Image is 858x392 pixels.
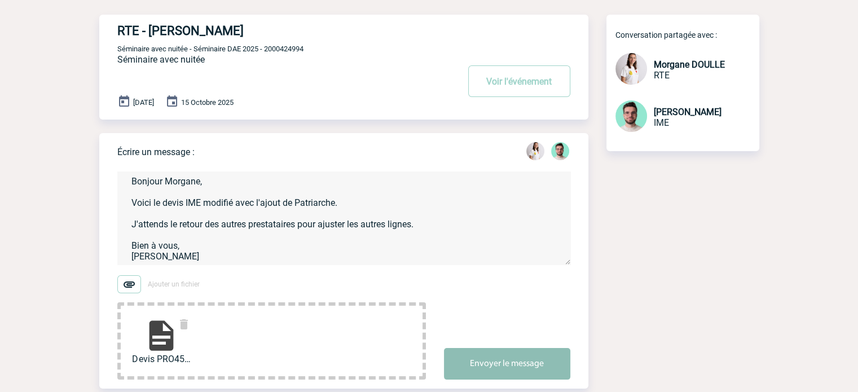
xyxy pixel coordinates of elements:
[143,318,179,354] img: file-document.svg
[444,348,570,380] button: Envoyer le message
[551,142,569,160] img: 121547-2.png
[117,147,195,157] p: Écrire un message :
[654,107,721,117] span: [PERSON_NAME]
[117,45,303,53] span: Séminaire avec nuitée - Séminaire DAE 2025 - 2000424994
[133,98,154,107] span: [DATE]
[468,65,570,97] button: Voir l'événement
[551,142,569,162] div: Benjamin ROLAND
[526,142,544,162] div: Morgane DOULLE
[526,142,544,160] img: 130205-0.jpg
[615,30,759,39] p: Conversation partagée avec :
[117,54,205,65] span: Séminaire avec nuitée
[654,59,725,70] span: Morgane DOULLE
[615,53,647,85] img: 130205-0.jpg
[177,318,191,331] img: delete.svg
[615,100,647,132] img: 121547-2.png
[132,354,191,364] span: Devis PRO451165 RTE ...
[117,24,425,38] h4: RTE - [PERSON_NAME]
[148,280,200,288] span: Ajouter un fichier
[654,70,670,81] span: RTE
[181,98,234,107] span: 15 Octobre 2025
[654,117,669,128] span: IME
